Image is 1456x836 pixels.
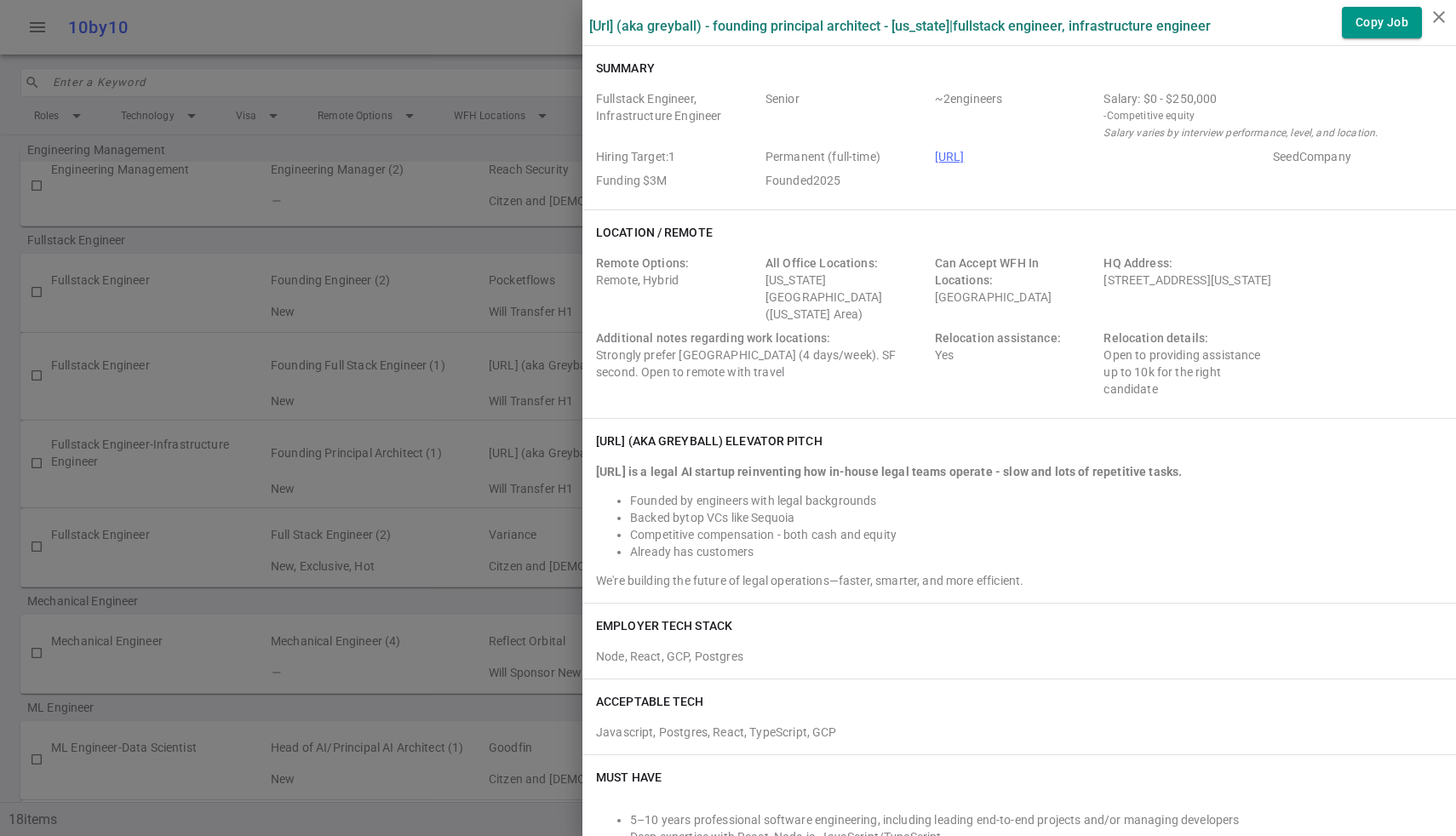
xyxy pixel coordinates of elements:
[1103,255,1436,323] div: [STREET_ADDRESS][US_STATE]
[1103,256,1172,270] span: HQ Address:
[596,432,823,449] h6: [URL] (aka Greyball) elevator pitch
[765,172,928,189] span: Employer Founded
[596,60,655,77] h6: Summary
[765,255,928,323] div: [US_STATE][GEOGRAPHIC_DATA] ([US_STATE] Area)
[596,769,662,786] h6: Must Have
[596,255,759,323] div: Remote, Hybrid
[1103,127,1378,139] i: Salary varies by interview performance, level, and location.
[630,811,1442,828] li: 5–10 years professional software engineering, including leading end-to-end projects and/or managi...
[765,256,878,270] span: All Office Locations:
[596,172,759,189] span: Employer Founding
[630,545,754,558] span: Already has customers
[630,509,1442,526] li: top VCs like Sequoia
[630,511,685,524] span: Backed by
[596,256,689,270] span: Remote Options:
[596,90,759,141] span: Roles
[935,331,1061,345] span: Relocation assistance:
[1103,107,1436,124] small: - Competitive equity
[596,465,1182,478] strong: [URL] is a legal AI startup reinventing how in-house legal teams operate - slow and lots of repet...
[1103,90,1436,107] div: Salary Range
[596,331,830,345] span: Additional notes regarding work locations:
[1273,148,1436,165] span: Employer Stage e.g. Series A
[765,90,928,141] span: Level
[1103,331,1208,345] span: Relocation details:
[1342,7,1422,38] button: Copy Job
[596,693,704,710] h6: ACCEPTABLE TECH
[935,256,1040,287] span: Can Accept WFH In Locations:
[935,90,1098,141] span: Team Count
[935,255,1098,323] div: [GEOGRAPHIC_DATA]
[596,717,1442,741] div: Javascript, Postgres, React, TypeScript, GCP
[596,148,759,165] span: Hiring Target
[1429,7,1449,27] i: close
[765,148,928,165] span: Job Type
[596,224,713,241] h6: Location / Remote
[935,329,1098,398] div: Yes
[1103,329,1266,398] div: Open to providing assistance up to 10k for the right candidate
[589,18,1211,34] label: [URL] (aka Greyball) - Founding Principal Architect - [US_STATE] | Fullstack Engineer, Infrastruc...
[630,528,897,541] span: Competitive compensation - both cash and equity
[935,150,965,163] a: [URL]
[630,492,1442,509] li: Founded by engineers with legal backgrounds
[596,650,743,663] span: Node, React, GCP, Postgres
[596,329,928,398] div: Strongly prefer [GEOGRAPHIC_DATA] (4 days/week). SF second. Open to remote with travel
[596,572,1442,589] div: We're building the future of legal operations—faster, smarter, and more efficient.
[935,148,1267,165] span: Company URL
[596,617,732,634] h6: EMPLOYER TECH STACK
